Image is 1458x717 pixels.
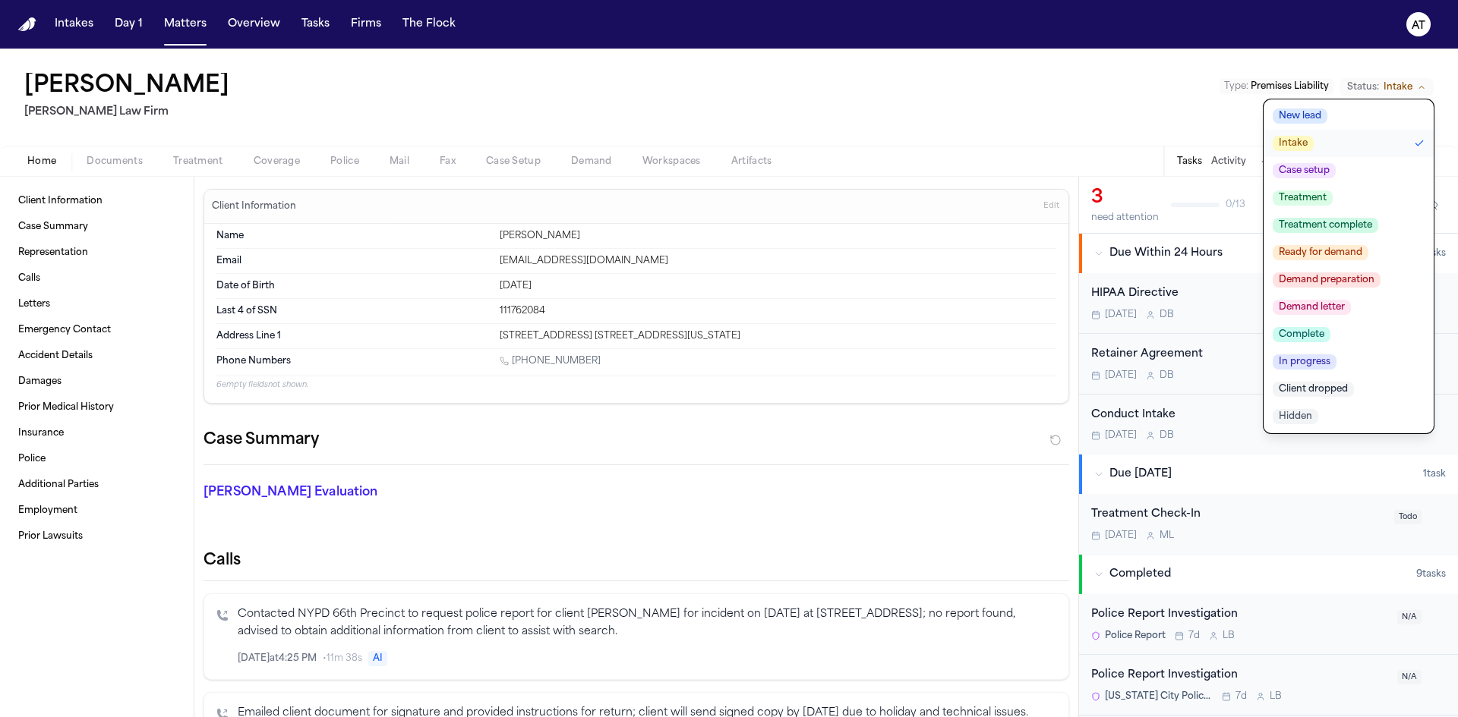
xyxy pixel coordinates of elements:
[12,318,181,342] a: Emergency Contact
[1039,194,1064,219] button: Edit
[216,379,1056,391] p: 6 empty fields not shown.
[1340,78,1434,96] button: Change status from Intake
[1264,130,1434,157] button: Intake
[1160,429,1174,442] span: D B
[158,11,213,38] a: Matters
[1091,285,1385,303] div: HIPAA Directive
[1273,218,1378,233] span: Treatment complete
[1264,321,1434,348] button: Complete
[12,421,181,445] a: Insurance
[216,305,491,317] dt: Last 4 of SSN
[209,200,299,212] h3: Client Information
[731,156,772,168] span: Artifacts
[1223,630,1235,642] span: L B
[1091,186,1159,210] div: 3
[1177,156,1202,168] button: Tasks
[1079,494,1458,554] div: Open task: Treatment Check-In
[1079,334,1458,395] div: Open task: Retainer Agreement
[1105,370,1137,382] span: [DATE]
[18,17,36,32] a: Home
[1091,606,1388,624] div: Police Report Investigation
[12,292,181,316] a: Letters
[216,255,491,267] dt: Email
[1079,555,1458,594] button: Completed9tasks
[1273,108,1327,124] span: New lead
[24,103,235,121] h2: [PERSON_NAME] Law Firm
[12,524,181,549] a: Prior Lawsuits
[1079,594,1458,655] div: Open task: Police Report Investigation
[500,330,1056,342] div: [STREET_ADDRESS] [STREET_ADDRESS][US_STATE]
[1220,79,1333,94] button: Edit Type: Premises Liability
[12,473,181,497] a: Additional Parties
[1397,670,1422,684] span: N/A
[1043,201,1059,212] span: Edit
[330,156,359,168] span: Police
[216,355,291,367] span: Phone Numbers
[500,305,1056,317] div: 111762084
[1236,690,1247,703] span: 7d
[1270,690,1282,703] span: L B
[1264,239,1434,266] button: Ready for demand
[1273,354,1336,370] span: In progress
[27,156,56,168] span: Home
[49,11,99,38] button: Intakes
[1264,157,1434,184] button: Case setup
[1079,273,1458,334] div: Open task: HIPAA Directive
[204,550,1069,571] h2: Calls
[368,651,387,666] span: AI
[216,280,491,292] dt: Date of Birth
[1264,99,1434,433] ul: Status options
[1105,309,1137,321] span: [DATE]
[173,156,223,168] span: Treatment
[1264,184,1434,212] button: Treatment
[24,73,229,100] button: Edit matter name
[109,11,149,38] button: Day 1
[1264,102,1434,130] button: New lead
[440,156,456,168] span: Fax
[1079,454,1458,494] button: Due [DATE]1task
[1091,667,1388,684] div: Police Report Investigation
[12,189,181,213] a: Client Information
[295,11,336,38] button: Tasks
[12,498,181,523] a: Employment
[642,156,701,168] span: Workspaces
[1273,245,1368,260] span: Ready for demand
[222,11,286,38] button: Overview
[1160,530,1174,542] span: M L
[486,156,541,168] span: Case Setup
[1091,212,1159,224] div: need attention
[1273,136,1314,151] span: Intake
[1226,199,1245,211] span: 0 / 13
[1251,82,1329,91] span: Premises Liability
[1105,630,1166,642] span: Police Report
[1160,309,1174,321] span: D B
[216,230,491,242] dt: Name
[1273,409,1318,424] span: Hidden
[1423,468,1446,480] span: 1 task
[390,156,409,168] span: Mail
[1264,266,1434,294] button: Demand preparation
[87,156,143,168] span: Documents
[1397,610,1422,624] span: N/A
[396,11,462,38] a: The Flock
[12,395,181,420] a: Prior Medical History
[254,156,300,168] span: Coverage
[345,11,387,38] a: Firms
[12,370,181,394] a: Damages
[12,344,181,368] a: Accident Details
[323,653,362,665] span: • 11m 38s
[12,241,181,265] a: Representation
[1273,272,1381,288] span: Demand preparation
[1273,190,1333,206] span: Treatment
[1079,234,1458,273] button: Due Within 24 Hours3tasks
[24,73,229,100] h1: [PERSON_NAME]
[1264,403,1434,430] button: Hidden
[238,653,317,665] span: [DATE] at 4:25 PM
[1347,81,1379,93] span: Status:
[1264,212,1434,239] button: Treatment complete
[238,606,1056,641] p: Contacted NYPD 66th Precinct to request police report for client [PERSON_NAME] for incident on [D...
[1079,655,1458,715] div: Open task: Police Report Investigation
[1109,567,1171,582] span: Completed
